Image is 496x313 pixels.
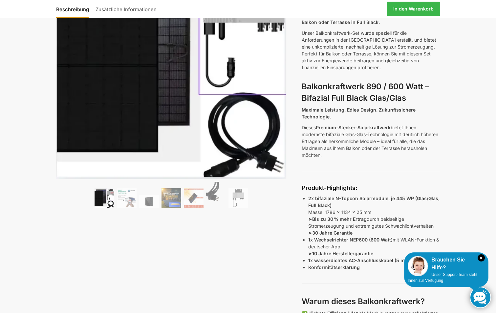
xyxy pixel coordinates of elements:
[312,251,373,256] strong: 10 Jahre Herstellergarantie
[312,230,353,236] strong: 30 Jahre Garantie
[308,237,393,242] strong: 1x Wechselrichter NEP600 (600 Watt)
[302,12,425,25] strong: 890/600 Watt Komplett-Set Stecker-Solarkraftwerk für Balkon oder Terrasse in Full Black.
[308,195,440,236] p: Masse: 1786 x 1134 x 25 mm ➤ durch beidseitige Stromerzeugung und extrem gutes Schwachlichtverhal...
[408,272,477,283] span: Unser Support-Team steht Ihnen zur Verfügung
[184,188,204,208] img: Bificial 30 % mehr Leistung
[312,216,367,222] strong: Bis zu 30 % mehr Ertrag
[139,195,159,208] img: Maysun
[302,124,440,158] p: Dieses bietet Ihnen modernste bifaziale Glas-Glas-Technologie mit deutlich höheren Erträgen als h...
[308,236,440,257] p: mit WLAN-Funktion & deutscher App ➤
[302,30,440,71] p: Unser Balkonkraftwerk-Set wurde speziell für die Anforderungen in der [GEOGRAPHIC_DATA] erstellt,...
[308,258,406,263] strong: 1x wasserdichtes AC-Anschlusskabel (5 m)
[308,264,360,270] strong: Konformitätserklärung
[478,254,485,261] i: Schließen
[408,256,428,276] img: Customer service
[387,2,440,16] a: In den Warenkorb
[302,297,425,306] strong: Warum dieses Balkonkraftwerk?
[302,82,429,103] strong: Balkonkraftwerk 890 / 600 Watt – Bifazial Full Black Glas/Glas
[308,196,440,208] strong: 2x bifaziale N-Topcon Solarmodule, je 445 WP (Glas/Glas, Full Black)
[228,188,248,208] img: Balkonkraftwerk 900/600 Watt bificial Glas/Glas – Bild 7
[117,188,137,208] img: Balkonkraftwerk 900/600 Watt bificial Glas/Glas – Bild 2
[408,256,485,272] div: Brauchen Sie Hilfe?
[56,1,92,17] a: Beschreibung
[206,182,226,208] img: Anschlusskabel-3meter_schweizer-stecker
[302,184,357,191] strong: Produkt-Highlights:
[95,188,114,208] img: Bificiales Hochleistungsmodul
[302,107,416,119] strong: Maximale Leistung. Edles Design. Zukunftssichere Technologie.
[316,125,391,130] strong: Premium-Stecker-Solarkraftwerk
[92,1,160,17] a: Zusätzliche Informationen
[162,188,181,208] img: Balkonkraftwerk 900/600 Watt bificial Glas/Glas – Bild 4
